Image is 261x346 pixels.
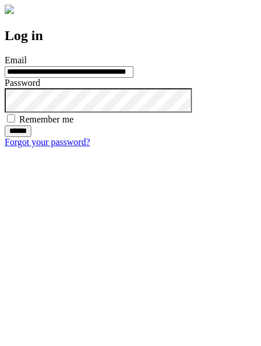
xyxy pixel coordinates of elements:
[5,55,27,65] label: Email
[5,28,256,44] h2: Log in
[5,78,40,88] label: Password
[5,137,90,147] a: Forgot your password?
[19,114,74,124] label: Remember me
[5,5,14,14] img: logo-4e3dc11c47720685a147b03b5a06dd966a58ff35d612b21f08c02c0306f2b779.png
